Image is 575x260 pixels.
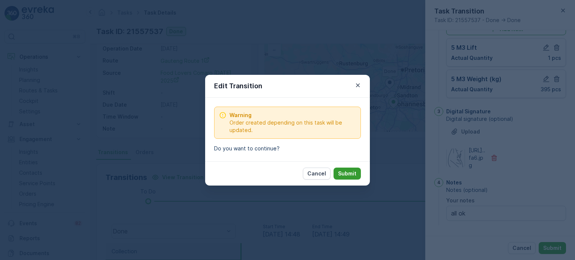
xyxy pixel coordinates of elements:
[214,81,262,91] p: Edit Transition
[334,168,361,180] button: Submit
[303,168,331,180] button: Cancel
[214,145,361,152] p: Do you want to continue?
[338,170,356,177] p: Submit
[229,111,356,119] span: Warning
[229,119,356,134] span: Order created depending on this task will be updated.
[307,170,326,177] p: Cancel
